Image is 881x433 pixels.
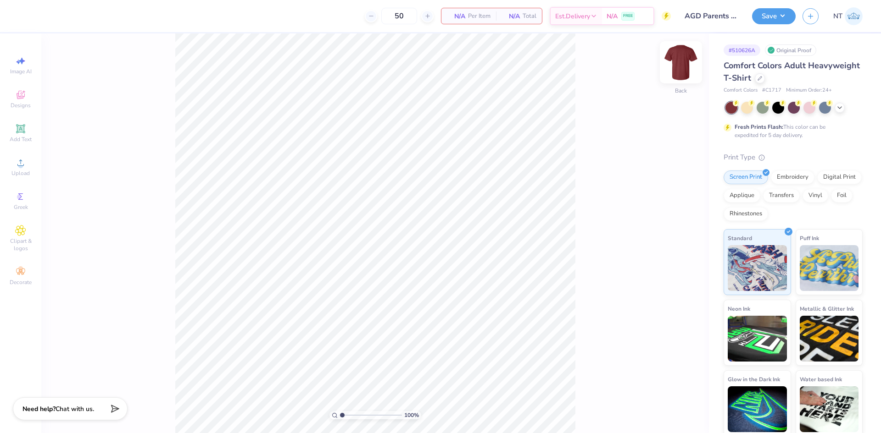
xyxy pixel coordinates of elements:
span: Comfort Colors [724,87,758,94]
div: Applique [724,189,760,203]
span: N/A [502,11,520,21]
div: Foil [831,189,853,203]
span: Standard [728,233,752,243]
span: Water based Ink [800,374,842,384]
input: – – [381,8,417,24]
span: Decorate [10,279,32,286]
img: Standard [728,245,787,291]
div: Digital Print [817,170,862,184]
span: FREE [623,13,633,19]
input: Untitled Design [678,7,745,25]
div: Embroidery [771,170,814,184]
span: Chat with us. [56,405,94,413]
span: N/A [447,11,465,21]
img: Glow in the Dark Ink [728,386,787,432]
img: Puff Ink [800,245,859,291]
strong: Need help? [22,405,56,413]
img: Neon Ink [728,316,787,362]
span: Est. Delivery [555,11,590,21]
span: Neon Ink [728,304,750,313]
span: Upload [11,170,30,177]
img: Metallic & Glitter Ink [800,316,859,362]
strong: Fresh Prints Flash: [735,123,783,131]
div: Print Type [724,152,863,163]
div: Screen Print [724,170,768,184]
span: NT [833,11,842,22]
div: Original Proof [765,44,816,56]
span: # C1717 [762,87,781,94]
img: Back [663,44,699,81]
span: Per Item [468,11,491,21]
span: Total [523,11,536,21]
div: Transfers [763,189,800,203]
span: Add Text [10,136,32,143]
span: Minimum Order: 24 + [786,87,832,94]
div: # 510626A [724,44,760,56]
span: Metallic & Glitter Ink [800,304,854,313]
span: N/A [607,11,618,21]
span: Glow in the Dark Ink [728,374,780,384]
img: Nestor Talens [845,7,863,25]
span: Puff Ink [800,233,819,243]
a: NT [833,7,863,25]
span: 100 % [404,411,419,419]
span: Designs [11,102,31,109]
div: Rhinestones [724,207,768,221]
div: This color can be expedited for 5 day delivery. [735,123,848,139]
div: Vinyl [803,189,828,203]
span: Image AI [10,68,32,75]
span: Comfort Colors Adult Heavyweight T-Shirt [724,60,860,83]
div: Back [675,87,687,95]
span: Greek [14,203,28,211]
button: Save [752,8,796,24]
img: Water based Ink [800,386,859,432]
span: Clipart & logos [5,237,37,252]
